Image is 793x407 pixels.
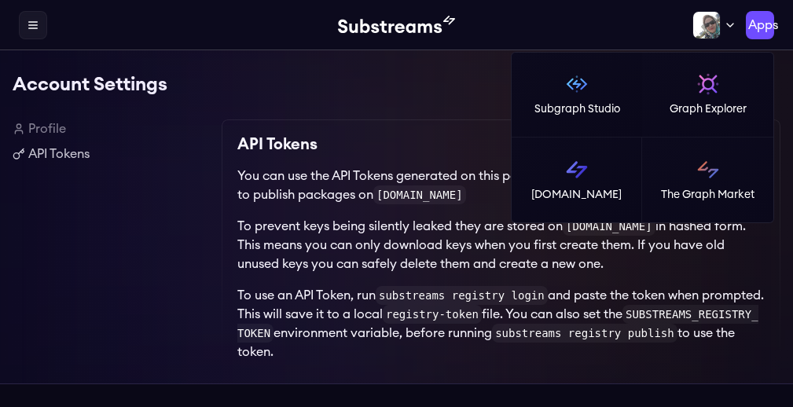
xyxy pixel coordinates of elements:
a: Subgraph Studio [512,53,643,137]
span: Apps [748,16,778,35]
h1: Account Settings [13,69,780,101]
code: [DOMAIN_NAME] [373,185,466,204]
p: To use an API Token, run and paste the token when prompted. This will save it to a local file. Yo... [237,286,765,361]
a: Graph Explorer [642,53,773,137]
a: API Tokens [13,145,209,163]
img: The Graph Market logo [696,157,721,182]
code: registry-token [383,305,482,324]
img: Substreams logo [564,157,589,182]
code: substreams registry publish [492,324,677,343]
p: [DOMAIN_NAME] [531,187,622,203]
p: To prevent keys being silently leaked they are stored on in hashed form. This means you can only ... [237,217,765,273]
p: You can use the API Tokens generated on this page to run to publish packages on [237,167,765,204]
p: Graph Explorer [670,101,747,117]
code: substreams registry login [376,286,548,305]
code: SUBSTREAMS_REGISTRY_TOKEN [237,305,758,343]
img: Subgraph Studio logo [564,71,589,97]
code: [DOMAIN_NAME] [563,217,655,236]
img: Graph Explorer logo [696,71,721,97]
a: The Graph Market [642,137,773,222]
img: Profile [692,11,721,39]
p: Subgraph Studio [534,101,620,117]
p: The Graph Market [661,187,754,203]
h2: API Tokens [237,132,318,157]
a: [DOMAIN_NAME] [512,137,643,222]
img: Substream's logo [338,16,454,35]
a: Profile [13,119,209,138]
